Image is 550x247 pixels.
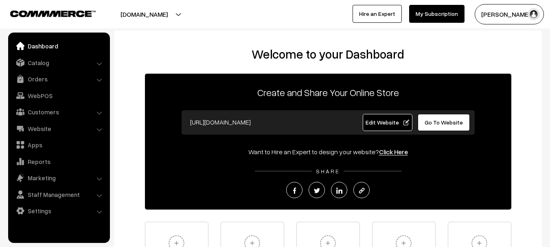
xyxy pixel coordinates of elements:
a: Customers [10,105,107,119]
img: COMMMERCE [10,11,96,17]
a: WebPOS [10,88,107,103]
span: Edit Website [366,119,409,126]
a: Click Here [379,148,408,156]
a: Catalog [10,55,107,70]
h2: Welcome to your Dashboard [122,47,534,61]
a: Website [10,121,107,136]
span: Go To Website [425,119,463,126]
a: COMMMERCE [10,8,81,18]
a: Reports [10,154,107,169]
a: Orders [10,72,107,86]
p: Create and Share Your Online Store [145,85,511,100]
a: Marketing [10,170,107,185]
img: user [528,8,540,20]
a: My Subscription [409,5,465,23]
span: SHARE [312,168,344,175]
a: Hire an Expert [353,5,402,23]
button: [DOMAIN_NAME] [92,4,196,24]
a: Staff Management [10,187,107,202]
a: Edit Website [363,114,412,131]
a: Apps [10,138,107,152]
button: [PERSON_NAME] [475,4,544,24]
a: Dashboard [10,39,107,53]
a: Settings [10,203,107,218]
div: Want to Hire an Expert to design your website? [145,147,511,157]
a: Go To Website [418,114,470,131]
